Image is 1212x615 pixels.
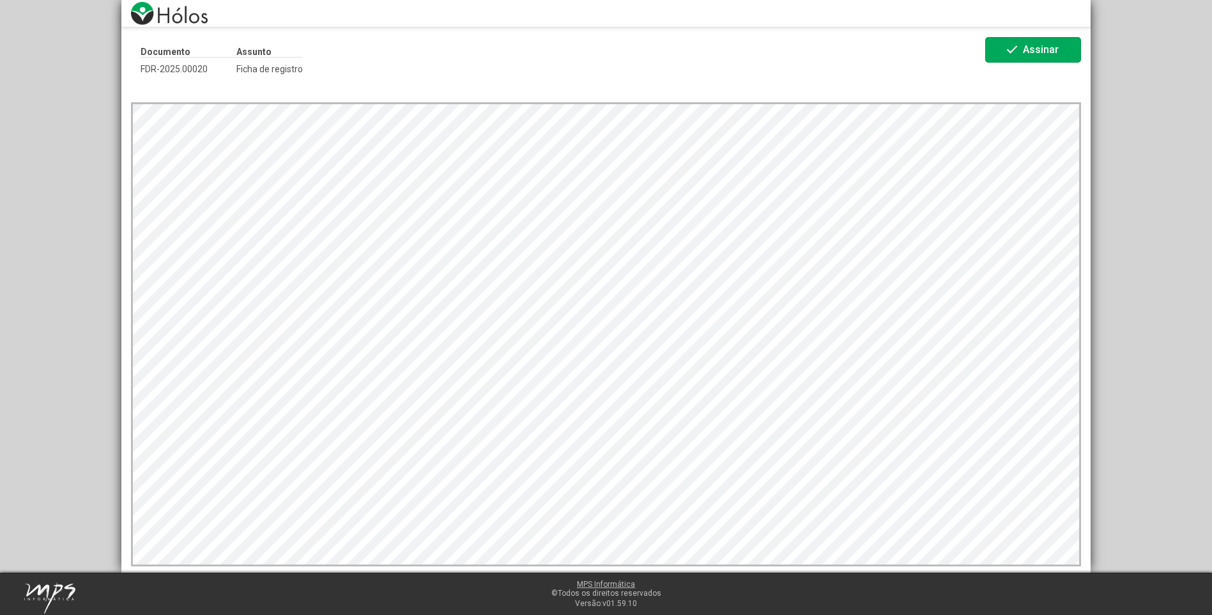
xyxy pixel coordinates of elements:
p: Documento [141,47,236,58]
span: Versão:v01.59.10 [575,599,637,608]
span: Assinar [1023,43,1059,56]
button: Assinar [985,37,1081,63]
span: ©Todos os direitos reservados [551,589,661,598]
p: Assunto [236,47,303,58]
span: Ficha de registro [236,64,303,74]
span: FDR-2025.00020 [141,64,236,74]
a: MPS Informática [577,580,635,589]
img: logo-holos.png [131,2,208,25]
img: mps-image-cropped.png [24,582,75,614]
mat-icon: check [1004,42,1020,58]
